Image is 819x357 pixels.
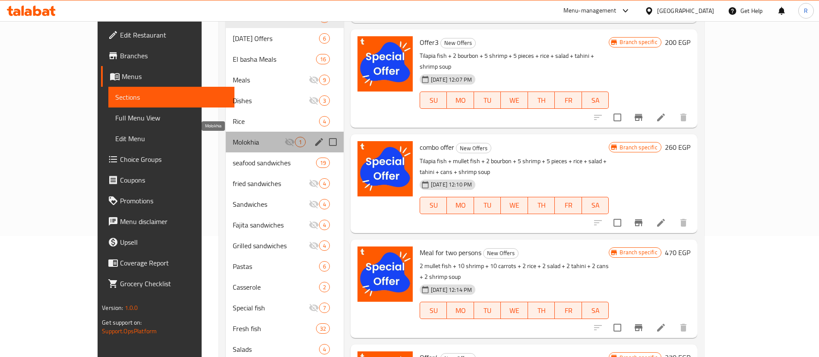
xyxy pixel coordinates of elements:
[108,128,234,149] a: Edit Menu
[608,108,626,126] span: Select to update
[316,55,329,63] span: 16
[319,180,329,188] span: 4
[501,197,528,214] button: WE
[673,107,694,128] button: delete
[582,197,609,214] button: SA
[233,303,309,313] span: Special fish
[316,323,330,334] div: items
[504,304,525,317] span: WE
[101,170,234,190] a: Coupons
[309,220,319,230] svg: Inactive section
[440,38,476,48] div: New Offers
[233,323,316,334] div: Fresh fish
[447,197,474,214] button: MO
[504,94,525,107] span: WE
[309,75,319,85] svg: Inactive section
[233,116,319,126] div: Rice
[528,197,555,214] button: TH
[309,178,319,189] svg: Inactive section
[319,199,330,209] div: items
[226,215,344,235] div: Fajita sandwiches4
[226,132,344,152] div: Molokhia1edit
[456,143,491,153] div: New Offers
[120,30,228,40] span: Edit Restaurant
[319,262,329,271] span: 6
[656,218,666,228] a: Edit menu item
[233,137,285,147] span: Molokhia
[226,173,344,194] div: fried sandwiches4
[108,87,234,107] a: Sections
[226,318,344,339] div: Fresh fish32
[115,133,228,144] span: Edit Menu
[804,6,808,16] span: R
[477,94,498,107] span: TU
[558,304,579,317] span: FR
[665,246,690,259] h6: 470 EGP
[528,92,555,109] button: TH
[420,141,454,154] span: combo offer
[427,180,475,189] span: [DATE] 12:10 PM
[319,33,330,44] div: items
[316,54,330,64] div: items
[616,143,661,152] span: Branch specific
[233,33,319,44] span: [DATE] Offers
[101,273,234,294] a: Grocery Checklist
[120,237,228,247] span: Upsell
[319,116,330,126] div: items
[319,344,330,354] div: items
[233,75,309,85] span: Meals
[122,71,228,82] span: Menus
[226,49,344,70] div: El basha Meals16
[120,278,228,289] span: Grocery Checklist
[120,51,228,61] span: Branches
[102,302,123,313] span: Version:
[616,248,661,256] span: Branch specific
[628,212,649,233] button: Branch-specific-item
[420,246,481,259] span: Meal for two persons
[585,94,606,107] span: SA
[582,92,609,109] button: SA
[101,211,234,232] a: Menu disclaimer
[233,220,309,230] div: Fajita sandwiches
[101,25,234,45] a: Edit Restaurant
[501,92,528,109] button: WE
[233,158,316,168] span: seafood sandwiches
[295,137,306,147] div: items
[585,304,606,317] span: SA
[420,197,447,214] button: SU
[608,214,626,232] span: Select to update
[474,92,501,109] button: TU
[319,221,329,229] span: 4
[316,325,329,333] span: 32
[115,92,228,102] span: Sections
[233,178,309,189] span: fried sandwiches
[427,76,475,84] span: [DATE] 12:07 PM
[555,197,582,214] button: FR
[319,117,329,126] span: 4
[233,261,319,272] div: Pastas
[319,282,330,292] div: items
[226,152,344,173] div: seafood sandwiches19
[120,196,228,206] span: Promotions
[101,232,234,253] a: Upsell
[424,304,443,317] span: SU
[101,190,234,211] a: Promotions
[504,199,525,212] span: WE
[477,199,498,212] span: TU
[608,319,626,337] span: Select to update
[420,51,609,72] p: Tilapia fish + 2 bourbon + 5 shrimp + 5 pieces + rice + salad + tahini + shrimp soup
[665,141,690,153] h6: 260 EGP
[474,197,501,214] button: TU
[420,302,447,319] button: SU
[319,75,330,85] div: items
[226,28,344,49] div: [DATE] Offers6
[101,149,234,170] a: Choice Groups
[101,253,234,273] a: Coverage Report
[233,344,319,354] div: Salads
[319,95,330,106] div: items
[233,199,309,209] div: Sandwiches
[628,107,649,128] button: Branch-specific-item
